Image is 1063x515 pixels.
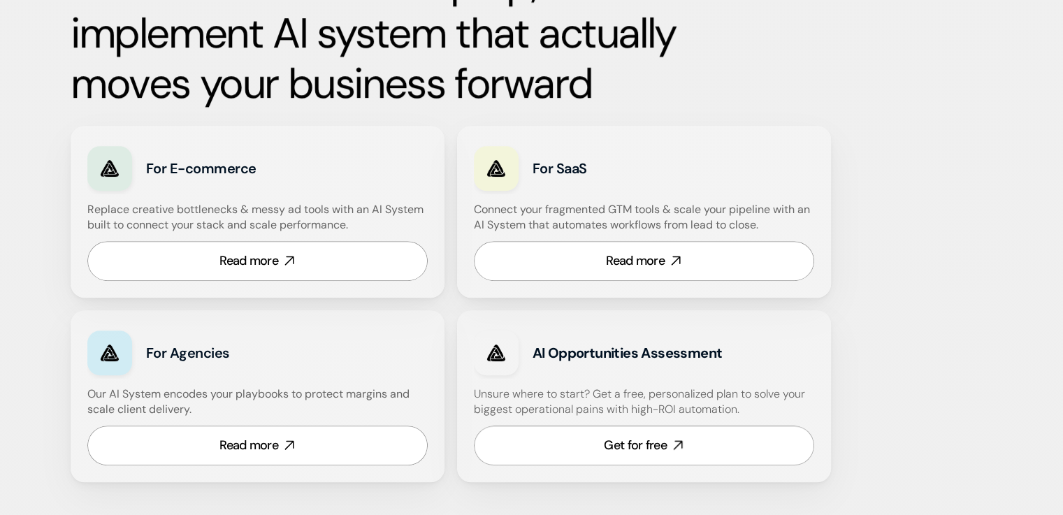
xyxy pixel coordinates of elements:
[606,252,665,270] div: Read more
[87,202,424,233] h4: Replace creative bottlenecks & messy ad tools with an AI System built to connect your stack and s...
[146,159,337,178] h3: For E-commerce
[219,437,278,454] div: Read more
[533,344,723,362] strong: AI Opportunities Assessment
[474,202,821,233] h4: Connect your fragmented GTM tools & scale your pipeline with an AI System that automates workflow...
[87,241,428,281] a: Read more
[533,159,723,178] h3: For SaaS
[87,426,428,465] a: Read more
[474,386,814,418] h4: Unsure where to start? Get a free, personalized plan to solve your biggest operational pains with...
[604,437,666,454] div: Get for free
[474,241,814,281] a: Read more
[146,343,337,363] h3: For Agencies
[87,386,428,418] h4: Our AI System encodes your playbooks to protect margins and scale client delivery.
[219,252,278,270] div: Read more
[474,426,814,465] a: Get for free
